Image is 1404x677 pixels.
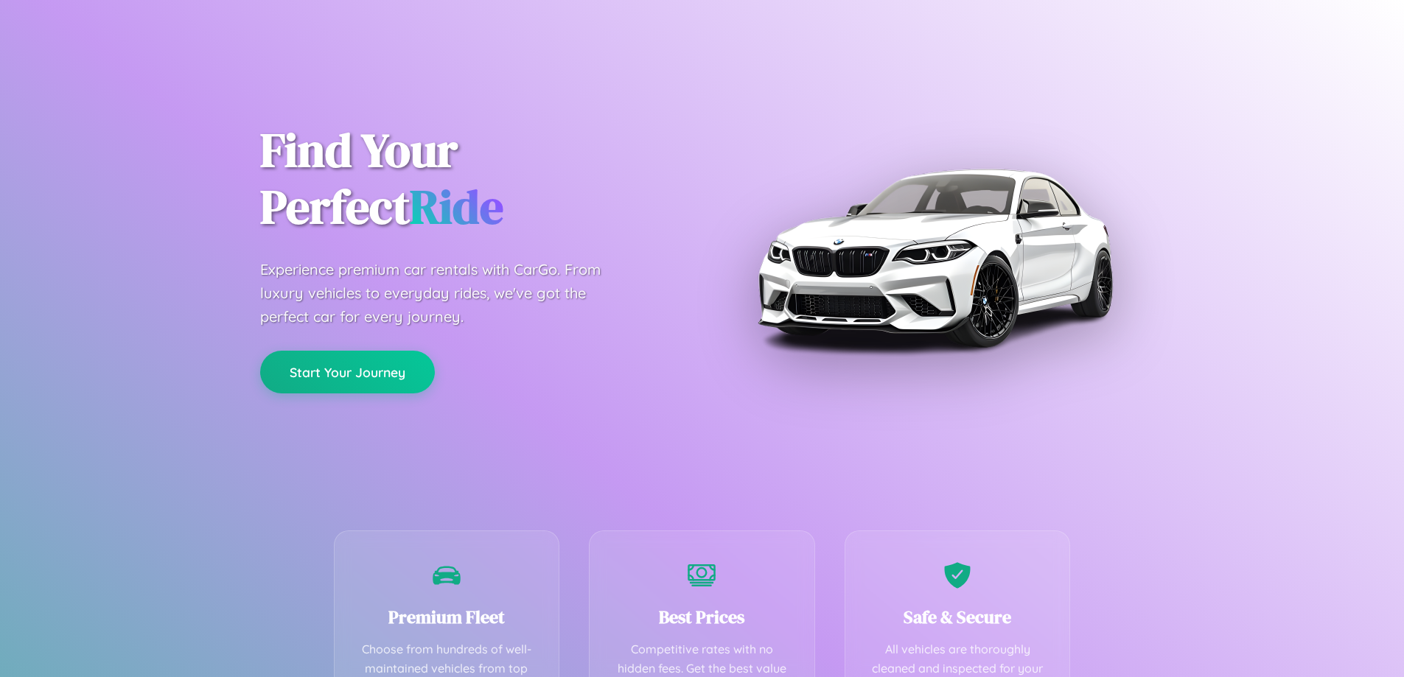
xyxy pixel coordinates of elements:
[750,74,1119,442] img: Premium BMW car rental vehicle
[357,605,537,629] h3: Premium Fleet
[612,605,792,629] h3: Best Prices
[867,605,1048,629] h3: Safe & Secure
[410,175,503,239] span: Ride
[260,258,629,329] p: Experience premium car rentals with CarGo. From luxury vehicles to everyday rides, we've got the ...
[260,351,435,393] button: Start Your Journey
[260,122,680,236] h1: Find Your Perfect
